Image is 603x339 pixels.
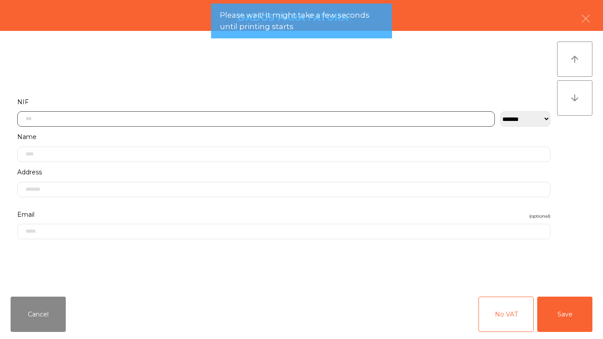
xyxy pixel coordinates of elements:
[557,41,592,77] button: arrow_upward
[569,93,580,103] i: arrow_downward
[557,80,592,116] button: arrow_downward
[220,10,383,32] span: Please wait! It might take a few seconds until printing starts
[569,54,580,64] i: arrow_upward
[529,212,550,220] span: (optional)
[479,297,534,332] button: No VAT
[537,297,592,332] button: Save
[17,209,34,221] span: Email
[11,297,66,332] button: Cancel
[17,166,42,178] span: Address
[17,131,37,143] span: Name
[17,96,29,108] span: NIF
